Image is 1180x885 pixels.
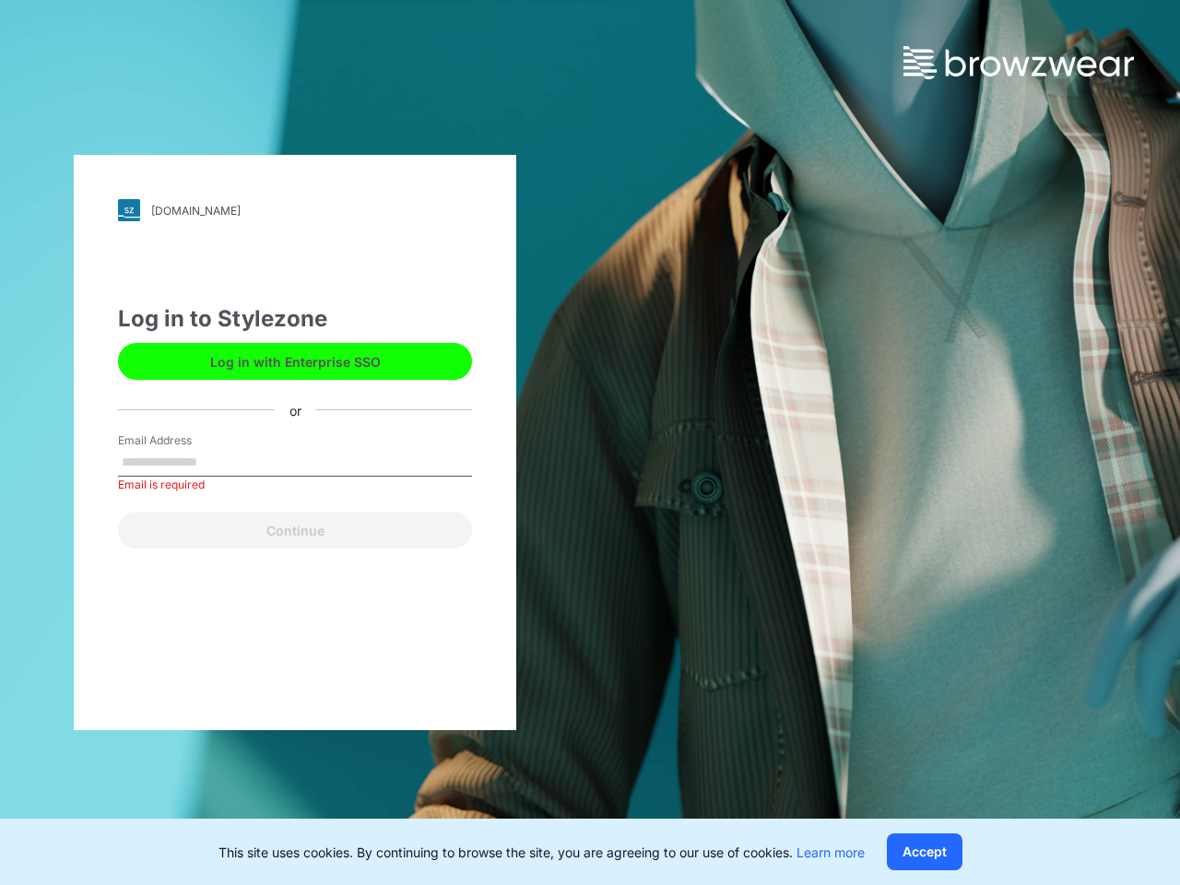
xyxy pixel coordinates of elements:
[118,302,472,336] div: Log in to Stylezone
[151,204,241,218] div: [DOMAIN_NAME]
[118,343,472,380] button: Log in with Enterprise SSO
[887,833,962,870] button: Accept
[218,843,865,862] p: This site uses cookies. By continuing to browse the site, you are agreeing to our use of cookies.
[118,432,247,449] label: Email Address
[796,844,865,860] a: Learn more
[903,46,1134,79] img: browzwear-logo.73288ffb.svg
[275,400,316,419] div: or
[118,477,472,493] div: Email is required
[118,199,472,221] a: [DOMAIN_NAME]
[118,199,140,221] img: svg+xml;base64,PHN2ZyB3aWR0aD0iMjgiIGhlaWdodD0iMjgiIHZpZXdCb3g9IjAgMCAyOCAyOCIgZmlsbD0ibm9uZSIgeG...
